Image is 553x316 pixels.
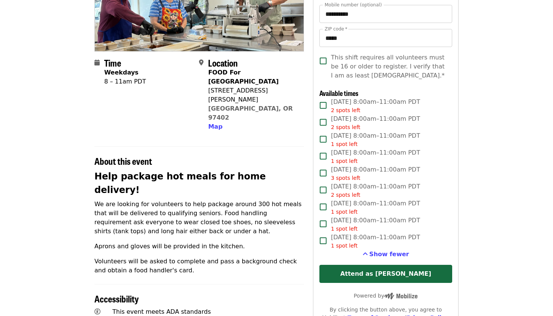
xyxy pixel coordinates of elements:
span: Show fewer [369,251,409,258]
span: 1 spot left [331,141,358,147]
i: calendar icon [94,59,100,66]
span: Powered by [354,293,418,299]
span: 1 spot left [331,243,358,249]
label: Mobile number (optional) [325,3,382,7]
span: [DATE] 8:00am–11:00am PDT [331,114,420,131]
span: [DATE] 8:00am–11:00am PDT [331,199,420,216]
h2: Help package hot meals for home delivery! [94,170,304,197]
span: 1 spot left [331,209,358,215]
span: [DATE] 8:00am–11:00am PDT [331,131,420,148]
span: 2 spots left [331,107,360,113]
span: This event meets ADA standards [112,308,211,315]
span: 1 spot left [331,158,358,164]
span: [DATE] 8:00am–11:00am PDT [331,97,420,114]
label: ZIP code [325,27,347,31]
span: Accessibility [94,292,139,305]
span: 2 spots left [331,192,360,198]
span: Location [208,56,238,69]
button: Attend as [PERSON_NAME] [319,265,452,283]
i: map-marker-alt icon [199,59,204,66]
a: [GEOGRAPHIC_DATA], OR 97402 [208,105,293,121]
span: [DATE] 8:00am–11:00am PDT [331,182,420,199]
span: This shift requires all volunteers must be 16 or older to register. I verify that I am as least [... [331,53,446,80]
div: [STREET_ADDRESS][PERSON_NAME] [208,86,298,104]
span: [DATE] 8:00am–11:00am PDT [331,233,420,250]
span: [DATE] 8:00am–11:00am PDT [331,216,420,233]
div: 8 – 11am PDT [104,77,146,86]
span: 2 spots left [331,124,360,130]
button: Map [208,122,222,131]
strong: Weekdays [104,69,138,76]
span: Map [208,123,222,130]
i: universal-access icon [94,308,100,315]
img: Powered by Mobilize [384,293,418,299]
span: About this event [94,154,152,167]
p: Volunteers will be asked to complete and pass a background check and obtain a food handler's card. [94,257,304,275]
strong: FOOD For [GEOGRAPHIC_DATA] [208,69,278,85]
input: ZIP code [319,29,452,47]
p: Aprons and gloves will be provided in the kitchen. [94,242,304,251]
span: 1 spot left [331,226,358,232]
span: Time [104,56,121,69]
button: See more timeslots [363,250,409,259]
span: [DATE] 8:00am–11:00am PDT [331,148,420,165]
span: Available times [319,88,359,98]
span: 3 spots left [331,175,360,181]
p: We are looking for volunteers to help package around 300 hot meals that will be delivered to qual... [94,200,304,236]
input: Mobile number (optional) [319,5,452,23]
span: [DATE] 8:00am–11:00am PDT [331,165,420,182]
